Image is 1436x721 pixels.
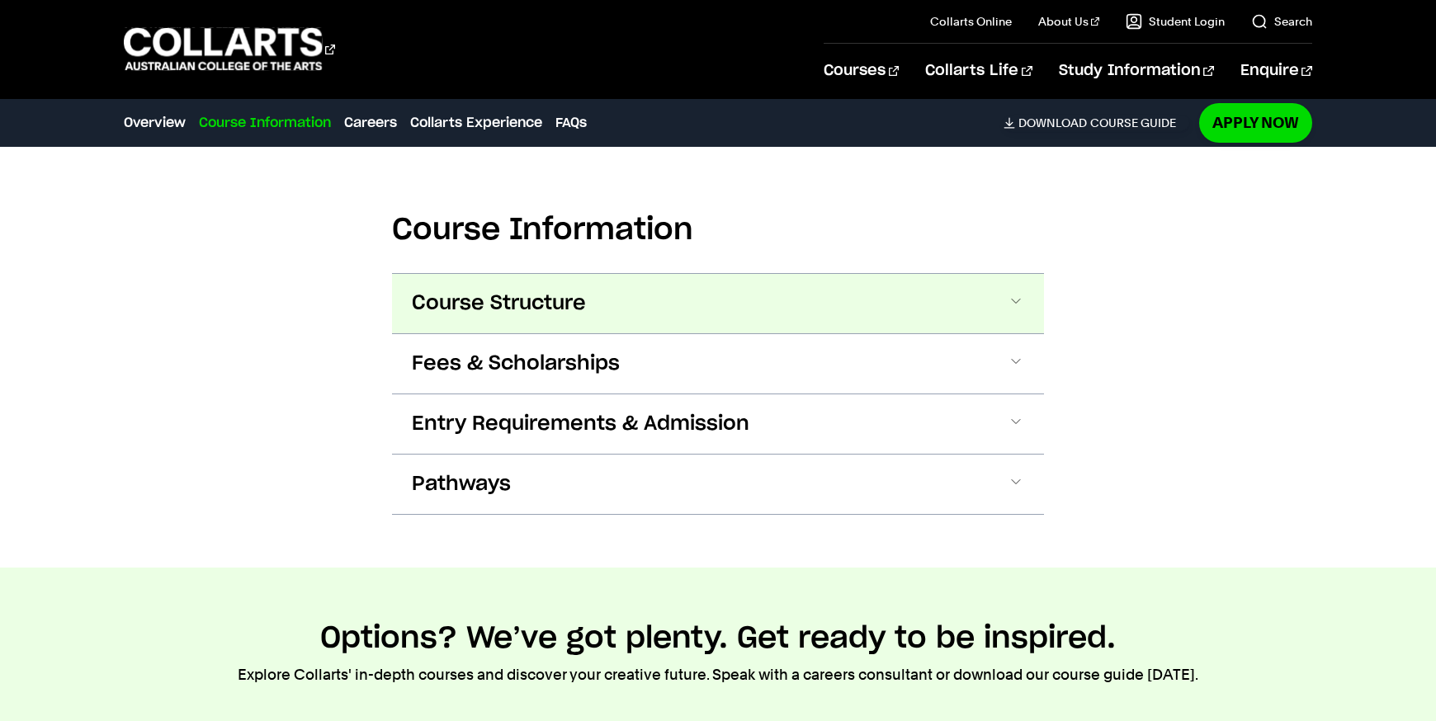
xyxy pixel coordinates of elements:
[412,471,511,497] span: Pathways
[930,13,1012,30] a: Collarts Online
[1018,115,1087,130] span: Download
[1240,44,1312,98] a: Enquire
[1038,13,1099,30] a: About Us
[1004,115,1189,130] a: DownloadCourse Guide
[392,212,1044,248] h2: Course Information
[1199,103,1312,142] a: Apply Now
[392,455,1044,514] button: Pathways
[320,620,1116,657] h2: Options? We’ve got plenty. Get ready to be inspired.
[410,113,542,133] a: Collarts Experience
[392,274,1044,333] button: Course Structure
[124,113,186,133] a: Overview
[925,44,1032,98] a: Collarts Life
[344,113,397,133] a: Careers
[555,113,587,133] a: FAQs
[1059,44,1214,98] a: Study Information
[1251,13,1312,30] a: Search
[238,663,1198,686] p: Explore Collarts' in-depth courses and discover your creative future. Speak with a careers consul...
[412,351,620,377] span: Fees & Scholarships
[392,394,1044,454] button: Entry Requirements & Admission
[824,44,899,98] a: Courses
[1126,13,1225,30] a: Student Login
[412,290,586,317] span: Course Structure
[412,411,749,437] span: Entry Requirements & Admission
[199,113,331,133] a: Course Information
[392,334,1044,393] button: Fees & Scholarships
[124,26,335,73] div: Go to homepage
